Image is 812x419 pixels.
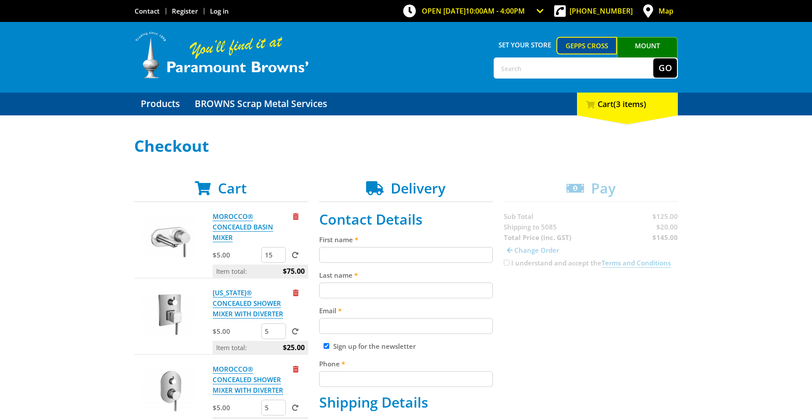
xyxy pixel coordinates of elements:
a: Remove from cart [293,212,299,221]
span: 10:00am - 4:00pm [466,6,525,16]
p: Item total: [213,341,308,354]
p: $5.00 [213,402,260,413]
label: Sign up for the newsletter [333,342,416,351]
a: MOROCCO® CONCEALED SHOWER MIXER WITH DIVERTER [213,365,283,395]
label: Email [319,305,493,316]
label: Phone [319,358,493,369]
a: Mount [PERSON_NAME] [617,37,678,70]
span: Set your store [494,37,556,53]
input: Please enter your email address. [319,318,493,334]
img: MONTANA® CONCEALED SHOWER MIXER WITH DIVERTER [142,287,195,340]
a: Remove from cart [293,288,299,297]
h1: Checkout [134,137,678,155]
input: Please enter your first name. [319,247,493,263]
a: Go to the Products page [134,93,186,115]
span: Cart [218,179,247,197]
label: Last name [319,270,493,280]
span: Delivery [391,179,445,197]
span: $25.00 [283,341,305,354]
a: MOROCCO® CONCEALED BASIN MIXER [213,212,273,242]
img: Paramount Browns' [134,31,310,79]
a: Remove from cart [293,365,299,373]
input: Please enter your telephone number. [319,371,493,387]
p: Item total: [213,265,308,278]
a: [US_STATE]® CONCEALED SHOWER MIXER WITH DIVERTER [213,288,283,319]
a: Gepps Cross [556,37,617,54]
h2: Contact Details [319,211,493,228]
a: Go to the Contact page [135,7,160,15]
p: $5.00 [213,250,260,260]
label: First name [319,234,493,245]
img: MOROCCO® CONCEALED SHOWER MIXER WITH DIVERTER [142,364,195,416]
h2: Shipping Details [319,394,493,411]
input: Search [495,58,653,78]
div: Cart [577,93,678,115]
a: Go to the registration page [172,7,198,15]
a: Go to the BROWNS Scrap Metal Services page [188,93,334,115]
span: OPEN [DATE] [422,6,525,16]
span: $75.00 [283,265,305,278]
img: MOROCCO® CONCEALED BASIN MIXER [142,211,195,264]
p: $5.00 [213,326,260,337]
span: (3 items) [613,99,646,109]
button: Go [653,58,677,78]
a: Log in [210,7,229,15]
input: Please enter your last name. [319,283,493,298]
